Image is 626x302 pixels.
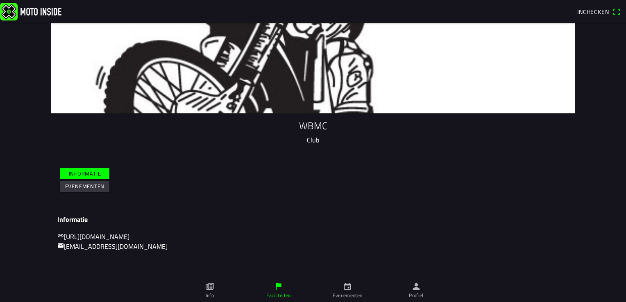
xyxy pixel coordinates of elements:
[57,135,569,145] p: Club
[333,292,363,299] ion-label: Evenementen
[205,282,214,291] ion-icon: papier
[57,216,569,223] h3: Informatie
[57,232,64,239] ion-icon: link
[60,168,109,179] ion-button: Informatie
[57,120,569,132] h1: WBMC
[60,181,109,192] ion-button: Evenementen
[57,241,168,251] a: mail[EMAIL_ADDRESS][DOMAIN_NAME]
[57,242,64,249] ion-icon: mail
[409,292,424,299] ion-label: Profiel
[206,292,214,299] ion-label: Info
[412,282,421,291] ion-icon: persoon
[577,7,609,16] span: Inchecken
[57,232,129,241] a: link[URL][DOMAIN_NAME]
[274,282,283,291] ion-icon: vlag
[343,282,352,291] ion-icon: kalender
[573,5,624,18] a: IncheckenQR-scanner
[266,292,290,299] ion-label: Faciliteiten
